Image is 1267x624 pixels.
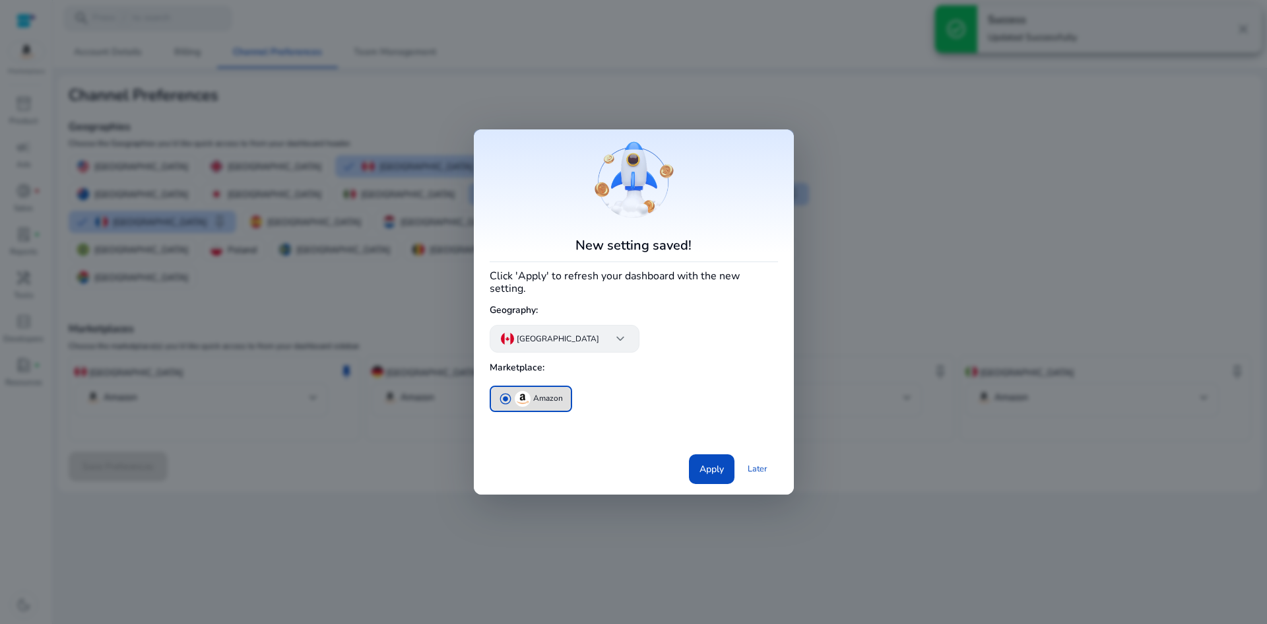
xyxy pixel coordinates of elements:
span: keyboard_arrow_down [612,331,628,347]
span: radio_button_checked [499,392,512,405]
img: ca.svg [501,332,514,345]
p: [GEOGRAPHIC_DATA] [517,333,599,345]
a: Later [737,457,778,481]
h5: Marketplace: [490,357,778,379]
span: Apply [699,462,724,476]
h4: Click 'Apply' to refresh your dashboard with the new setting. [490,267,778,295]
h5: Geography: [490,300,778,322]
img: amazon.svg [515,391,531,407]
p: Amazon [533,392,563,405]
button: Apply [689,454,734,484]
